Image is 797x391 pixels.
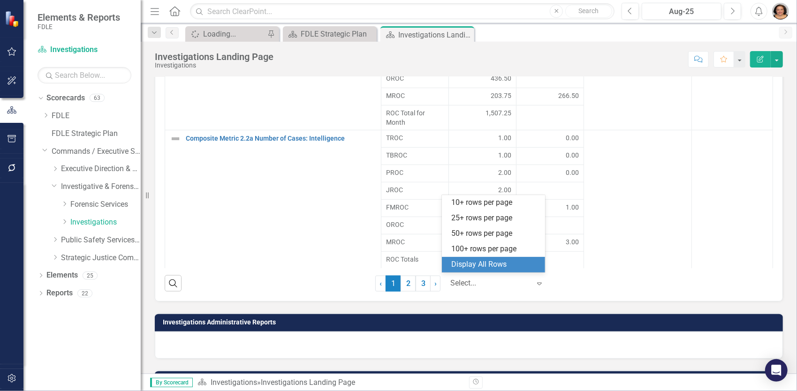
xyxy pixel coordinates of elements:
a: Reports [46,288,73,299]
span: ROC Totals [386,255,444,264]
a: 2 [401,276,416,292]
span: By Scorecard [150,378,193,387]
a: Strategic Justice Command [61,253,141,263]
td: Double-Click to Edit [516,199,584,217]
div: 10+ rows per page [451,197,539,208]
span: 0.00 [566,150,579,160]
div: Display All Rows [451,259,539,270]
div: 25+ rows per page [451,213,539,224]
span: 436.50 [491,74,511,83]
a: FDLE [52,111,141,121]
a: Forensic Services [70,199,141,210]
span: › [434,279,437,288]
h3: Investigations Administrative Reports [163,319,778,326]
span: Elements & Reports [38,12,120,23]
div: Investigations Landing Page [398,29,472,41]
span: 3.00 [566,237,579,247]
span: 266.50 [558,91,579,100]
a: FDLE Strategic Plan [285,28,374,40]
button: Search [565,5,612,18]
span: TROC [386,133,444,143]
span: 1 [386,276,401,292]
td: Double-Click to Edit [516,165,584,182]
div: Investigations [155,62,273,69]
a: Investigations [38,45,131,55]
div: 25 [83,271,98,279]
span: 1.00 [566,203,579,212]
td: Double-Click to Edit [448,147,516,165]
a: 3 [416,276,431,292]
span: 2.00 [498,185,511,195]
span: 203.75 [491,91,511,100]
span: FMROC [386,203,444,212]
span: OROC [386,220,444,229]
span: 0.00 [566,133,579,143]
td: Double-Click to Edit [692,130,773,269]
img: ClearPoint Strategy [5,11,21,27]
td: Double-Click to Edit [381,182,448,199]
div: » [197,377,462,388]
td: Double-Click to Edit [516,130,584,147]
td: Double-Click to Edit [381,88,448,105]
span: 0.00 [566,168,579,177]
div: Loading... [203,28,265,40]
div: Aug-25 [645,6,718,17]
a: Investigative & Forensic Services Command [61,181,141,192]
td: Double-Click to Edit [448,130,516,147]
td: Double-Click to Edit [448,70,516,88]
span: OROC [386,74,444,83]
button: Aug-25 [642,3,721,20]
div: 63 [90,94,105,102]
div: 100+ rows per page [451,244,539,255]
td: Double-Click to Edit [381,130,448,147]
div: 50+ rows per page [451,228,539,239]
td: Double-Click to Edit [448,88,516,105]
td: Double-Click to Edit [516,234,584,251]
a: Scorecards [46,93,85,104]
td: Double-Click to Edit [381,165,448,182]
a: Executive Direction & Business Support [61,164,141,174]
a: Investigations [211,378,257,387]
span: Search [579,7,599,15]
a: Composite Metric 2.2a Number of Cases: Intelligence [186,135,376,142]
td: Double-Click to Edit [381,147,448,165]
span: ROC Total for Month [386,108,444,127]
small: FDLE [38,23,120,30]
div: Investigations Landing Page [155,52,273,62]
div: 22 [77,289,92,297]
td: Double-Click to Edit [516,217,584,234]
input: Search Below... [38,67,131,83]
span: JROC [386,185,444,195]
div: Investigations Landing Page [261,378,355,387]
td: Double-Click to Edit [381,199,448,217]
td: Double-Click to Edit [381,217,448,234]
span: MROC [386,91,444,100]
a: Public Safety Services Command [61,235,141,246]
span: TBROC [386,150,444,160]
a: FDLE Strategic Plan [52,128,141,139]
img: Nancy Verhine [772,3,789,20]
span: 1.00 [498,133,511,143]
td: Double-Click to Edit [381,234,448,251]
td: Double-Click to Edit [516,70,584,88]
img: Not Defined [170,133,181,144]
td: Double-Click to Edit [516,88,584,105]
td: Double-Click to Edit [516,147,584,165]
td: Double-Click to Edit [584,130,691,269]
span: 2.00 [498,168,511,177]
span: MROC [386,237,444,247]
td: Double-Click to Edit Right Click for Context Menu [165,130,381,269]
div: FDLE Strategic Plan [301,28,374,40]
td: Double-Click to Edit [516,182,584,199]
a: Elements [46,270,78,281]
td: Double-Click to Edit [448,165,516,182]
span: 1,507.25 [486,108,511,118]
span: 1.00 [498,150,511,160]
a: Investigations [70,217,141,228]
a: Loading... [188,28,265,40]
span: ‹ [380,279,382,288]
span: PROC [386,168,444,177]
td: Double-Click to Edit [381,70,448,88]
a: Commands / Executive Support Branch [52,146,141,157]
